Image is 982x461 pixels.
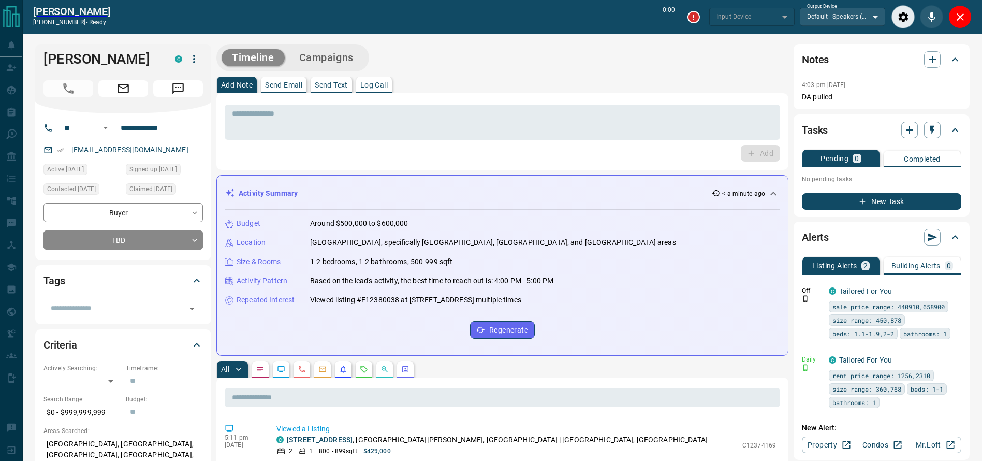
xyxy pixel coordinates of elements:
[71,146,188,154] a: [EMAIL_ADDRESS][DOMAIN_NAME]
[239,188,298,199] p: Activity Summary
[309,446,313,456] p: 1
[57,147,64,154] svg: Email Verified
[276,436,284,443] div: condos.ca
[298,365,306,373] svg: Calls
[315,81,348,89] p: Send Text
[908,437,961,453] a: Mr.Loft
[832,315,901,325] span: size range: 450,878
[265,81,302,89] p: Send Email
[470,321,535,339] button: Regenerate
[126,183,203,198] div: Tue Sep 09 2025
[276,424,776,435] p: Viewed a Listing
[663,5,675,28] p: 0:00
[802,364,809,371] svg: Push Notification Only
[175,55,182,63] div: condos.ca
[43,80,93,97] span: Call
[43,268,203,293] div: Tags
[43,404,121,421] p: $0 - $999,999,999
[904,155,941,163] p: Completed
[802,171,961,187] p: No pending tasks
[318,365,327,373] svg: Emails
[310,295,521,306] p: Viewed listing #E12380038 at [STREET_ADDRESS] multiple times
[129,184,172,194] span: Claimed [DATE]
[225,441,261,449] p: [DATE]
[802,355,823,364] p: Daily
[891,262,941,269] p: Building Alerts
[310,237,676,248] p: [GEOGRAPHIC_DATA], specifically [GEOGRAPHIC_DATA], [GEOGRAPHIC_DATA], and [GEOGRAPHIC_DATA] areas
[287,436,353,444] a: [STREET_ADDRESS]
[43,426,203,436] p: Areas Searched:
[43,164,121,178] div: Tue Sep 09 2025
[43,230,203,250] div: TBD
[832,397,876,408] span: bathrooms: 1
[920,5,943,28] div: Mute
[237,256,281,267] p: Size & Rooms
[98,80,148,97] span: Email
[289,446,292,456] p: 2
[339,365,347,373] svg: Listing Alerts
[47,184,96,194] span: Contacted [DATE]
[89,19,107,26] span: ready
[310,276,553,286] p: Based on the lead's activity, the best time to reach out is: 4:00 PM - 5:00 PM
[43,395,121,404] p: Search Range:
[802,118,961,142] div: Tasks
[855,155,859,162] p: 0
[832,384,901,394] span: size range: 360,768
[126,395,203,404] p: Budget:
[802,122,828,138] h2: Tasks
[185,301,199,316] button: Open
[802,437,855,453] a: Property
[363,446,391,456] p: $429,000
[153,80,203,97] span: Message
[863,262,868,269] p: 2
[33,5,110,18] a: [PERSON_NAME]
[129,164,177,175] span: Signed up [DATE]
[802,423,961,434] p: New Alert:
[360,365,368,373] svg: Requests
[225,434,261,441] p: 5:11 pm
[310,218,408,229] p: Around $500,000 to $600,000
[829,287,836,295] div: condos.ca
[832,370,930,381] span: rent price range: 1256,2310
[891,5,915,28] div: Audio Settings
[742,441,776,450] p: C12374169
[277,365,285,373] svg: Lead Browsing Activity
[47,164,84,175] span: Active [DATE]
[43,272,65,289] h2: Tags
[237,295,295,306] p: Repeated Interest
[380,365,389,373] svg: Opportunities
[43,51,159,67] h1: [PERSON_NAME]
[839,356,892,364] a: Tailored For You
[722,189,765,198] p: < a minute ago
[807,3,837,10] label: Output Device
[237,237,266,248] p: Location
[43,203,203,222] div: Buyer
[839,287,892,295] a: Tailored For You
[310,256,452,267] p: 1-2 bedrooms, 1-2 bathrooms, 500-999 sqft
[237,218,260,229] p: Budget
[903,328,947,339] span: bathrooms: 1
[237,276,287,286] p: Activity Pattern
[287,435,708,445] p: , [GEOGRAPHIC_DATA][PERSON_NAME], [GEOGRAPHIC_DATA] | [GEOGRAPHIC_DATA], [GEOGRAPHIC_DATA]
[401,365,409,373] svg: Agent Actions
[222,49,285,66] button: Timeline
[256,365,265,373] svg: Notes
[802,229,829,246] h2: Alerts
[43,364,121,373] p: Actively Searching:
[43,183,121,198] div: Tue Sep 09 2025
[802,295,809,302] svg: Push Notification Only
[855,437,908,453] a: Condos
[812,262,857,269] p: Listing Alerts
[43,337,77,353] h2: Criteria
[802,47,961,72] div: Notes
[225,184,780,203] div: Activity Summary< a minute ago
[829,356,836,364] div: condos.ca
[99,122,112,134] button: Open
[802,225,961,250] div: Alerts
[221,81,253,89] p: Add Note
[221,366,229,373] p: All
[802,81,846,89] p: 4:03 pm [DATE]
[126,164,203,178] div: Sun Apr 04 2021
[802,92,961,103] p: DA pulled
